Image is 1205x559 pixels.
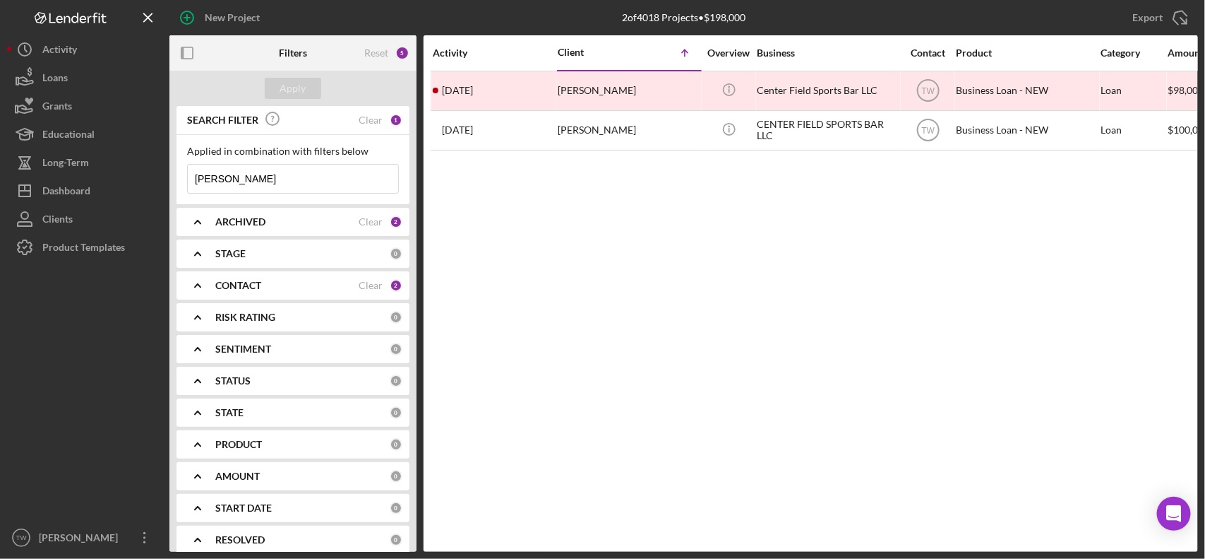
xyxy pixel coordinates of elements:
div: Contact [901,47,954,59]
div: [PERSON_NAME] [35,524,127,555]
div: Clients [42,205,73,237]
div: Applied in combination with filters below [187,146,399,157]
div: Open Intercom Messenger [1157,497,1191,531]
div: Long-Term [42,148,89,180]
div: Product [956,47,1097,59]
b: CONTACT [215,280,261,291]
button: Export [1118,4,1198,32]
div: Business Loan - NEW [956,112,1097,149]
div: 0 [390,438,402,451]
div: Client [558,47,628,58]
div: Clear [359,114,383,126]
div: 2 [390,216,402,228]
div: Category [1101,47,1166,59]
button: Clients [7,205,162,233]
b: STATUS [215,375,251,387]
div: Loan [1101,72,1166,110]
b: STATE [215,407,244,418]
div: 0 [390,406,402,419]
b: STAGE [215,248,246,259]
div: Product Templates [42,233,125,265]
div: Center Field Sports Bar LLC [757,72,898,110]
div: Clear [359,280,383,291]
div: 0 [390,534,402,546]
b: START DATE [215,502,272,514]
div: Reset [364,47,388,59]
button: Product Templates [7,233,162,261]
time: 2025-08-18 14:55 [442,124,473,136]
div: [PERSON_NAME] [558,112,699,149]
div: 5 [395,46,409,60]
button: TW[PERSON_NAME] [7,524,162,552]
b: AMOUNT [215,471,260,482]
text: TW [921,86,935,96]
text: TW [16,534,28,542]
div: [PERSON_NAME] [558,72,699,110]
b: ARCHIVED [215,216,265,228]
div: 0 [390,343,402,355]
div: 2 [390,279,402,292]
div: Dashboard [42,177,90,208]
div: Activity [433,47,556,59]
b: Filters [279,47,307,59]
b: RESOLVED [215,534,265,546]
button: Dashboard [7,177,162,205]
text: TW [921,126,935,136]
div: Export [1132,4,1163,32]
div: 0 [390,375,402,387]
b: SENTIMENT [215,343,271,355]
div: Apply [280,78,306,99]
button: Educational [7,120,162,148]
div: 0 [390,247,402,260]
button: Activity [7,35,162,64]
div: Activity [42,35,77,67]
button: Grants [7,92,162,120]
div: Clear [359,216,383,228]
button: Apply [265,78,321,99]
div: New Project [205,4,260,32]
time: 2025-08-13 16:22 [442,85,473,96]
div: Loans [42,64,68,95]
div: Loan [1101,112,1166,149]
div: 1 [390,114,402,126]
div: Business [757,47,898,59]
div: Overview [702,47,755,59]
div: Business Loan - NEW [956,72,1097,110]
b: RISK RATING [215,312,275,323]
div: 0 [390,470,402,483]
button: Loans [7,64,162,92]
button: New Project [169,4,274,32]
b: SEARCH FILTER [187,114,258,126]
div: Educational [42,120,95,152]
div: Grants [42,92,72,124]
div: 0 [390,311,402,324]
div: 0 [390,502,402,514]
b: PRODUCT [215,439,262,450]
div: CENTER FIELD SPORTS BAR LLC [757,112,898,149]
div: 2 of 4018 Projects • $198,000 [622,12,745,23]
button: Long-Term [7,148,162,177]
